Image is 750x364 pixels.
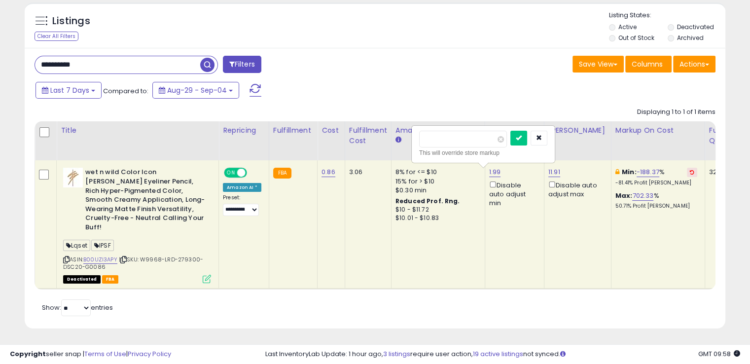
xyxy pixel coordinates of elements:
[395,177,477,186] div: 15% for > $10
[50,85,89,95] span: Last 7 Days
[615,180,697,186] p: -81.41% Profit [PERSON_NAME]
[395,125,481,136] div: Amazon Fees
[615,191,697,210] div: %
[698,349,740,359] span: 2025-09-12 09:58 GMT
[419,148,547,158] div: This will override store markup
[35,32,78,41] div: Clear All Filters
[85,168,205,234] b: wet n wild Color Icon [PERSON_NAME] Eyeliner Pencil, Rich Hyper-Pigmented Color, Smooth Creamy Ap...
[572,56,624,73] button: Save View
[395,197,460,205] b: Reduced Prof. Rng.
[677,23,714,31] label: Deactivated
[548,167,560,177] a: 11.91
[473,349,523,359] a: 19 active listings
[632,191,653,201] a: 702.33
[321,167,335,177] a: 0.86
[615,168,697,186] div: %
[709,125,743,146] div: Fulfillable Quantity
[618,34,654,42] label: Out of Stock
[615,203,697,210] p: 50.71% Profit [PERSON_NAME]
[63,255,203,270] span: | SKU: W9968-LRD-279300-DSC20-G0086
[246,169,261,177] span: OFF
[349,125,387,146] div: Fulfillment Cost
[167,85,227,95] span: Aug-29 - Sep-04
[61,125,214,136] div: Title
[265,350,740,359] div: Last InventoryLab Update: 1 hour ago, require user action, not synced.
[395,168,477,177] div: 8% for <= $10
[609,11,725,20] p: Listing States:
[618,23,637,31] label: Active
[673,56,715,73] button: Actions
[709,168,740,177] div: 32
[321,125,341,136] div: Cost
[349,168,384,177] div: 3.06
[223,125,265,136] div: Repricing
[128,349,171,359] a: Privacy Policy
[273,125,313,136] div: Fulfillment
[548,125,607,136] div: [PERSON_NAME]
[223,183,261,192] div: Amazon AI *
[622,167,637,177] b: Min:
[489,180,536,208] div: Disable auto adjust min
[637,108,715,117] div: Displaying 1 to 1 of 1 items
[273,168,291,179] small: FBA
[152,82,239,99] button: Aug-29 - Sep-04
[83,255,117,264] a: B00UZI3APY
[395,214,477,222] div: $10.01 - $10.83
[637,167,659,177] a: -188.37
[223,194,261,217] div: Preset:
[102,275,119,284] span: FBA
[10,350,171,359] div: seller snap | |
[625,56,672,73] button: Columns
[677,34,703,42] label: Archived
[10,349,46,359] strong: Copyright
[615,125,701,136] div: Markup on Cost
[52,14,90,28] h5: Listings
[615,191,633,200] b: Max:
[611,121,705,160] th: The percentage added to the cost of goods (COGS) that forms the calculator for Min & Max prices.
[103,86,148,96] span: Compared to:
[489,167,501,177] a: 1.99
[548,180,604,199] div: Disable auto adjust max
[63,275,101,284] span: All listings that are unavailable for purchase on Amazon for any reason other than out-of-stock
[63,168,83,187] img: 31xuby4zWfL._SL40_.jpg
[383,349,410,359] a: 3 listings
[63,168,211,282] div: ASIN:
[225,169,237,177] span: ON
[395,136,401,145] small: Amazon Fees.
[36,82,102,99] button: Last 7 Days
[395,206,477,214] div: $10 - $11.72
[223,56,261,73] button: Filters
[63,240,90,251] span: Lqset
[84,349,126,359] a: Terms of Use
[395,186,477,195] div: $0.30 min
[632,59,663,69] span: Columns
[42,303,113,312] span: Show: entries
[91,240,114,251] span: IPSF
